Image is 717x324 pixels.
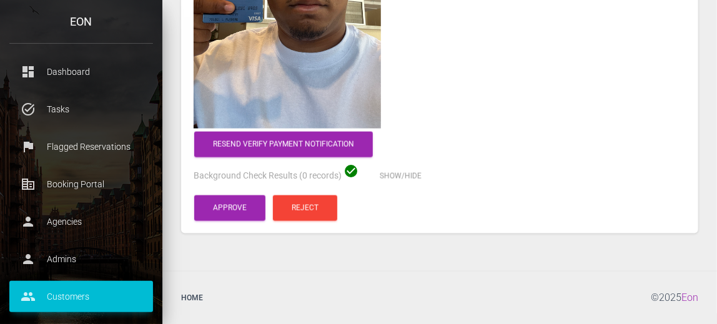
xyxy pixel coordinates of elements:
[681,292,698,303] a: Eon
[194,132,373,157] button: Resend verify payment notification
[9,94,153,125] a: task_alt Tasks
[361,164,440,189] button: Show/Hide
[19,287,144,306] p: Customers
[194,195,265,221] button: Approve
[9,206,153,237] a: person Agencies
[19,137,144,156] p: Flagged Reservations
[9,56,153,87] a: dashboard Dashboard
[273,195,337,221] button: Reject
[19,62,144,81] p: Dashboard
[344,164,358,179] span: check_circle
[9,169,153,200] a: corporate_fare Booking Portal
[19,175,144,194] p: Booking Portal
[9,243,153,275] a: person Admins
[19,212,144,231] p: Agencies
[651,281,708,315] div: © 2025
[19,100,144,119] p: Tasks
[9,281,153,312] a: people Customers
[172,281,212,315] a: Home
[9,131,153,162] a: flag Flagged Reservations
[194,170,342,182] label: Background Check Results (0 records)
[19,250,144,268] p: Admins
